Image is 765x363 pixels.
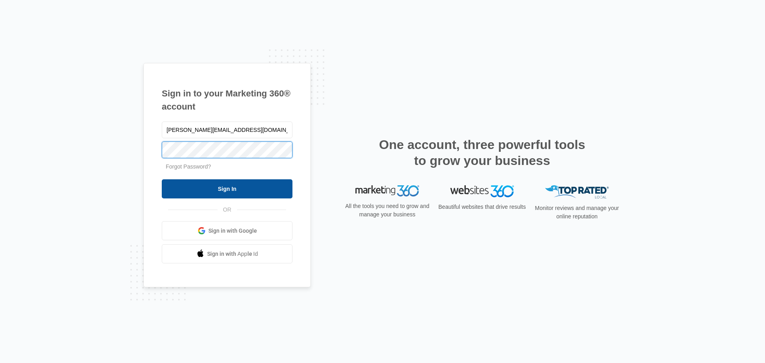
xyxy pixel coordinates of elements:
p: Beautiful websites that drive results [437,203,527,211]
span: Sign in with Apple Id [207,250,258,258]
span: Sign in with Google [208,227,257,235]
span: OR [218,206,237,214]
a: Sign in with Google [162,221,292,240]
img: Marketing 360 [355,185,419,196]
h1: Sign in to your Marketing 360® account [162,87,292,113]
p: All the tools you need to grow and manage your business [343,202,432,219]
input: Email [162,122,292,138]
p: Monitor reviews and manage your online reputation [532,204,622,221]
a: Sign in with Apple Id [162,244,292,263]
img: Top Rated Local [545,185,609,198]
a: Forgot Password? [166,163,211,170]
input: Sign In [162,179,292,198]
h2: One account, three powerful tools to grow your business [377,137,588,169]
img: Websites 360 [450,185,514,197]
